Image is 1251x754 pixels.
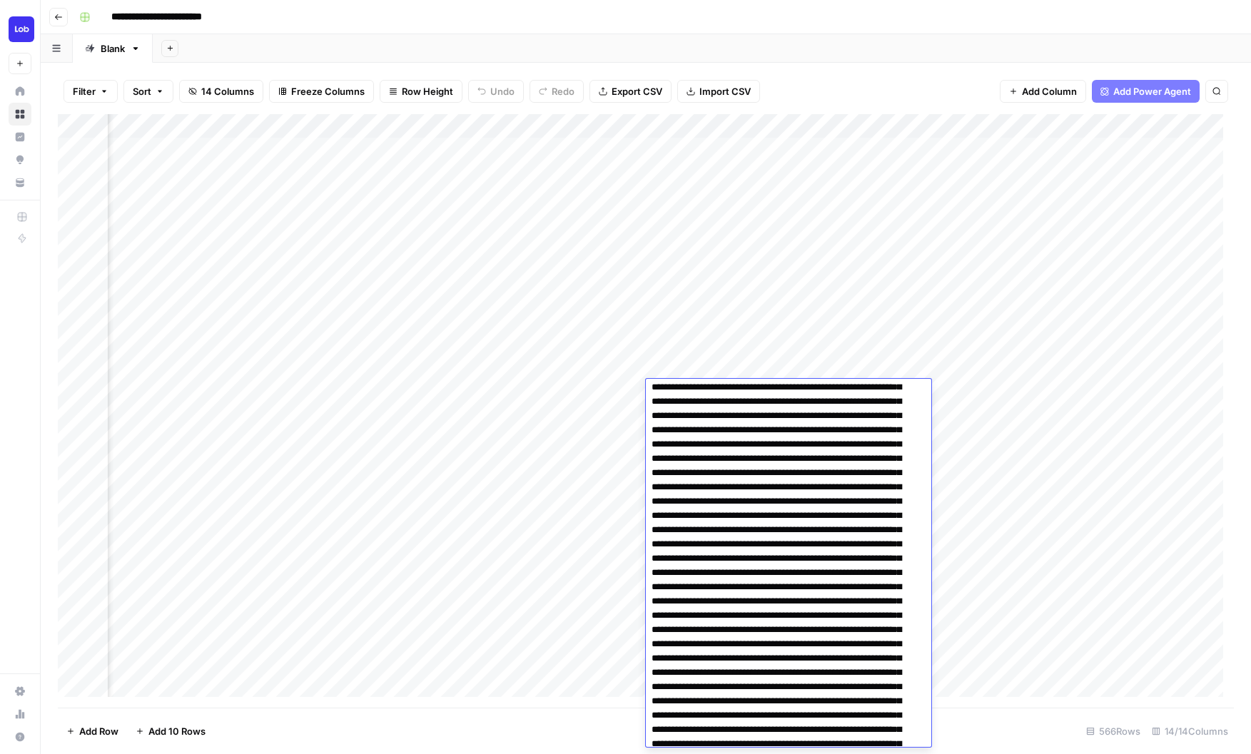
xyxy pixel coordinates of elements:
span: 14 Columns [201,84,254,98]
button: Add Row [58,720,127,743]
span: Add Row [79,724,118,738]
img: Lob Logo [9,16,34,42]
button: Import CSV [677,80,760,103]
button: Row Height [380,80,462,103]
a: Blank [73,34,153,63]
span: Add 10 Rows [148,724,206,738]
button: 14 Columns [179,80,263,103]
a: Opportunities [9,148,31,171]
button: Workspace: Lob [9,11,31,47]
span: Import CSV [699,84,751,98]
a: Your Data [9,171,31,194]
button: Export CSV [589,80,672,103]
a: Home [9,80,31,103]
button: Undo [468,80,524,103]
span: Filter [73,84,96,98]
button: Add Column [1000,80,1086,103]
a: Usage [9,703,31,725]
a: Settings [9,680,31,703]
span: Add Power Agent [1113,84,1191,98]
div: 14/14 Columns [1146,720,1234,743]
button: Sort [123,80,173,103]
span: Redo [552,84,574,98]
div: 566 Rows [1080,720,1146,743]
span: Sort [133,84,151,98]
button: Filter [64,80,118,103]
span: Export CSV [612,84,662,98]
a: Browse [9,103,31,126]
button: Add 10 Rows [127,720,214,743]
span: Add Column [1022,84,1077,98]
span: Row Height [402,84,453,98]
button: Redo [530,80,584,103]
span: Freeze Columns [291,84,365,98]
span: Undo [490,84,515,98]
a: Insights [9,126,31,148]
div: Blank [101,41,125,56]
button: Add Power Agent [1092,80,1200,103]
button: Freeze Columns [269,80,374,103]
button: Help + Support [9,725,31,748]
